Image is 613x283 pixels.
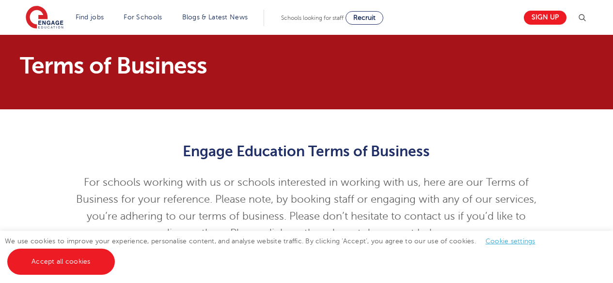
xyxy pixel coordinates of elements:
[69,143,544,160] h2: Engage Education Terms of Business
[5,238,545,265] span: We use cookies to improve your experience, personalise content, and analyse website traffic. By c...
[69,174,544,242] p: For schools working with us or schools interested in working with us, here are our Terms of Busin...
[346,11,383,25] a: Recruit
[353,14,376,21] span: Recruit
[76,14,104,21] a: Find jobs
[20,54,397,77] h1: Terms of Business
[26,6,63,30] img: Engage Education
[281,15,344,21] span: Schools looking for staff
[7,249,115,275] a: Accept all cookies
[486,238,535,245] a: Cookie settings
[87,194,536,239] span: y booking staff or engaging with any of our services, you’re adhering to our terms of business. P...
[182,14,248,21] a: Blogs & Latest News
[524,11,566,25] a: Sign up
[124,14,162,21] a: For Schools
